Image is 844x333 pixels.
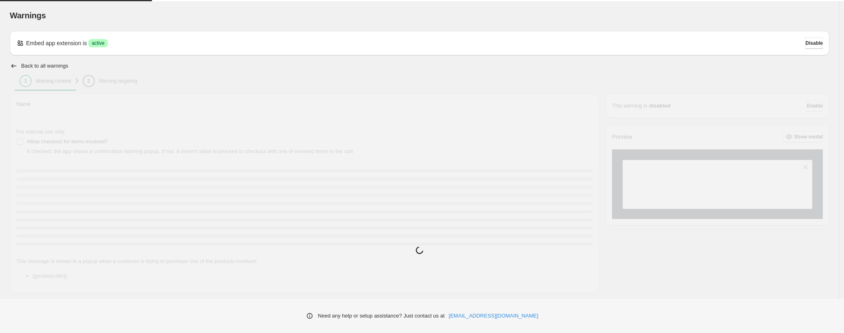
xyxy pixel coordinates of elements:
[805,37,823,49] button: Disable
[92,40,104,46] span: active
[21,63,68,69] h2: Back to all warnings
[10,11,46,20] span: Warnings
[449,312,538,320] a: [EMAIL_ADDRESS][DOMAIN_NAME]
[26,39,87,47] p: Embed app extension is
[805,40,823,46] span: Disable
